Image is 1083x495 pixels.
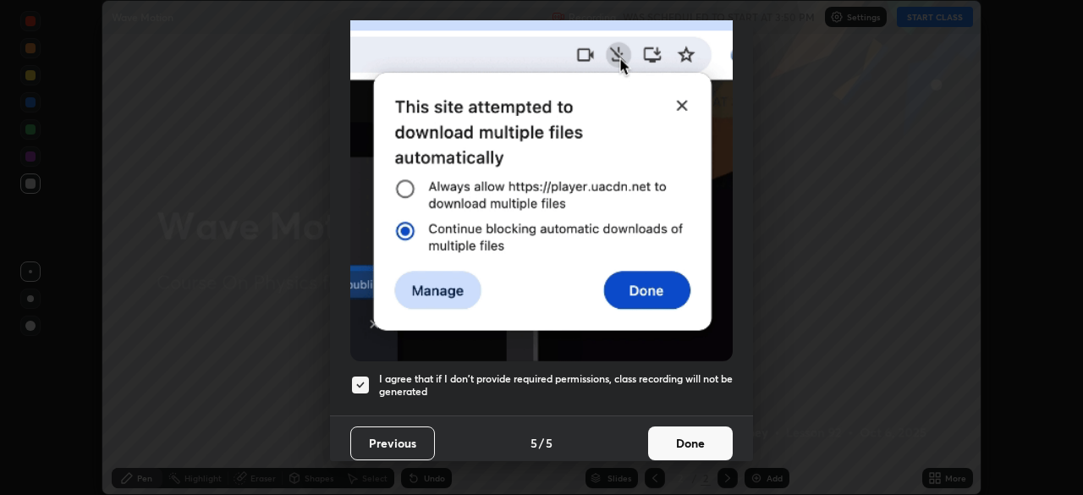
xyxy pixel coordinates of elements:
h4: 5 [546,434,552,452]
button: Done [648,426,733,460]
button: Previous [350,426,435,460]
h4: 5 [531,434,537,452]
h4: / [539,434,544,452]
h5: I agree that if I don't provide required permissions, class recording will not be generated [379,372,733,399]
